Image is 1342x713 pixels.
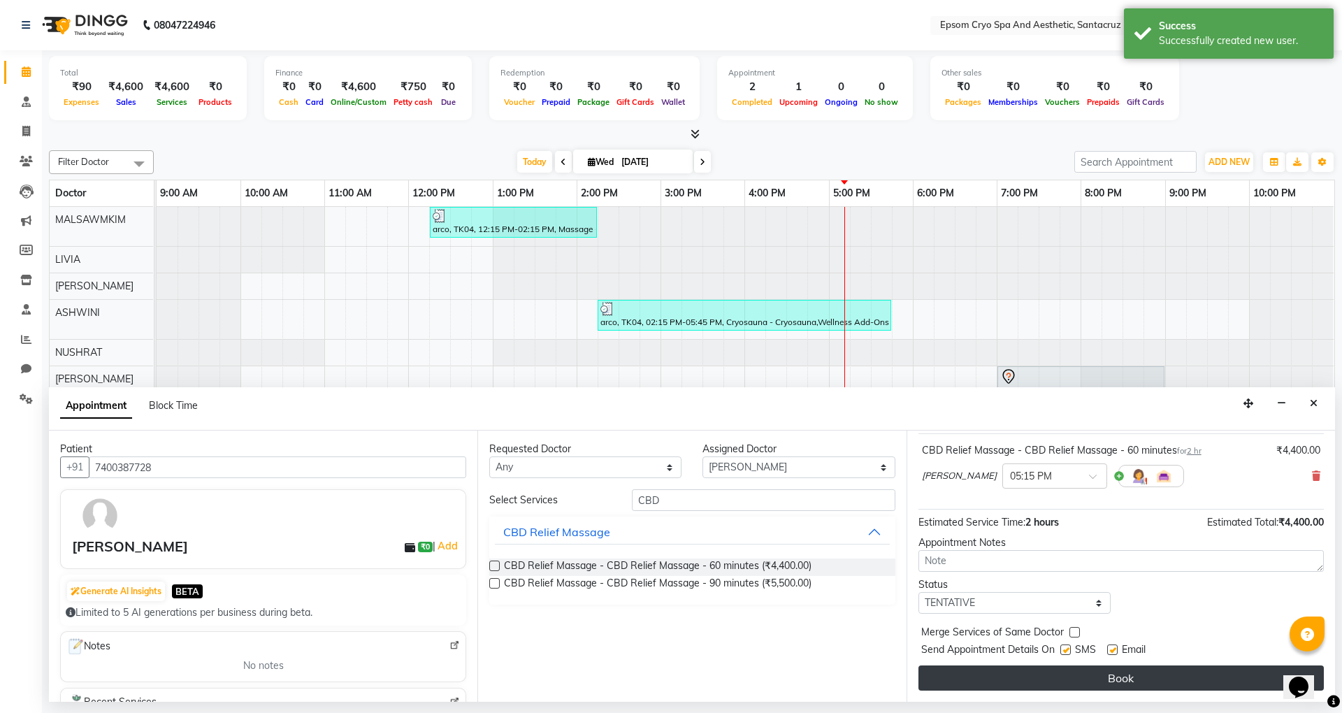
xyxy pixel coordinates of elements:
[538,97,574,107] span: Prepaid
[918,665,1324,691] button: Book
[172,584,203,598] span: BETA
[1130,468,1147,484] img: Hairdresser.png
[55,187,86,199] span: Doctor
[861,79,902,95] div: 0
[1123,97,1168,107] span: Gift Cards
[538,79,574,95] div: ₹0
[617,152,687,173] input: 2025-09-03
[67,582,165,601] button: Generate AI Insights
[433,538,460,554] span: |
[1074,151,1197,173] input: Search Appointment
[390,79,436,95] div: ₹750
[435,538,460,554] a: Add
[1208,157,1250,167] span: ADD NEW
[302,97,327,107] span: Card
[55,373,134,385] span: [PERSON_NAME]
[941,67,1168,79] div: Other sales
[921,642,1055,660] span: Send Appointment Details On
[861,97,902,107] span: No show
[1166,183,1210,203] a: 9:00 PM
[985,97,1041,107] span: Memberships
[89,456,466,478] input: Search by Name/Mobile/Email/Code
[1278,516,1324,528] span: ₹4,400.00
[922,443,1202,458] div: CBD Relief Massage - CBD Relief Massage - 60 minutes
[921,625,1064,642] span: Merge Services of Same Doctor
[1205,152,1253,172] button: ADD NEW
[55,306,100,319] span: ASHWINI
[60,394,132,419] span: Appointment
[1041,79,1083,95] div: ₹0
[66,638,110,656] span: Notes
[500,67,688,79] div: Redemption
[60,442,466,456] div: Patient
[58,156,109,167] span: Filter Doctor
[574,97,613,107] span: Package
[154,6,215,45] b: 08047224946
[661,183,705,203] a: 3:00 PM
[325,183,375,203] a: 11:00 AM
[195,79,236,95] div: ₹0
[66,605,461,620] div: Limited to 5 AI generations per business during beta.
[745,183,789,203] a: 4:00 PM
[821,97,861,107] span: Ongoing
[489,442,681,456] div: Requested Doctor
[1177,446,1202,456] small: for
[922,469,997,483] span: [PERSON_NAME]
[1122,642,1146,660] span: Email
[60,79,103,95] div: ₹90
[776,79,821,95] div: 1
[584,157,617,167] span: Wed
[1041,97,1083,107] span: Vouchers
[149,79,195,95] div: ₹4,600
[302,79,327,95] div: ₹0
[1081,183,1125,203] a: 8:00 PM
[574,79,613,95] div: ₹0
[1075,642,1096,660] span: SMS
[658,79,688,95] div: ₹0
[418,542,433,553] span: ₹0
[613,79,658,95] div: ₹0
[914,183,958,203] a: 6:00 PM
[577,183,621,203] a: 2:00 PM
[599,302,890,329] div: arco, TK04, 02:15 PM-05:45 PM, Cryosauna - Cryosauna,Wellness Add-Ons - Compression Therapy (15 M...
[1025,516,1059,528] span: 2 hours
[1155,468,1172,484] img: Interior.png
[72,536,188,557] div: [PERSON_NAME]
[66,694,157,711] span: Recent Services
[275,67,461,79] div: Finance
[1187,446,1202,456] span: 2 hr
[941,79,985,95] div: ₹0
[55,213,126,226] span: MALSAWMKIM
[149,399,198,412] span: Block Time
[500,97,538,107] span: Voucher
[495,519,889,545] button: CBD Relief Massage
[999,368,1163,398] div: [PERSON_NAME], TK02, 07:00 PM-09:00 PM, Obagi Brightening Facial - Obagi Brightening Facial
[1304,393,1324,415] button: Close
[517,151,552,173] span: Today
[436,79,461,95] div: ₹0
[55,346,102,359] span: NUSHRAT
[997,183,1041,203] a: 7:00 PM
[153,97,191,107] span: Services
[327,97,390,107] span: Online/Custom
[728,97,776,107] span: Completed
[431,209,596,236] div: arco, TK04, 12:15 PM-02:15 PM, Massage - Relaxation Massage - 60 minutes
[1276,443,1320,458] div: ₹4,400.00
[918,516,1025,528] span: Estimated Service Time:
[658,97,688,107] span: Wallet
[830,183,874,203] a: 5:00 PM
[1159,34,1323,48] div: Successfully created new user.
[243,658,284,673] span: No notes
[60,456,89,478] button: +91
[1123,79,1168,95] div: ₹0
[1159,19,1323,34] div: Success
[55,280,134,292] span: [PERSON_NAME]
[390,97,436,107] span: Petty cash
[275,97,302,107] span: Cash
[941,97,985,107] span: Packages
[504,576,811,593] span: CBD Relief Massage - CBD Relief Massage - 90 minutes (₹5,500.00)
[327,79,390,95] div: ₹4,600
[55,253,80,266] span: LIVIA
[500,79,538,95] div: ₹0
[821,79,861,95] div: 0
